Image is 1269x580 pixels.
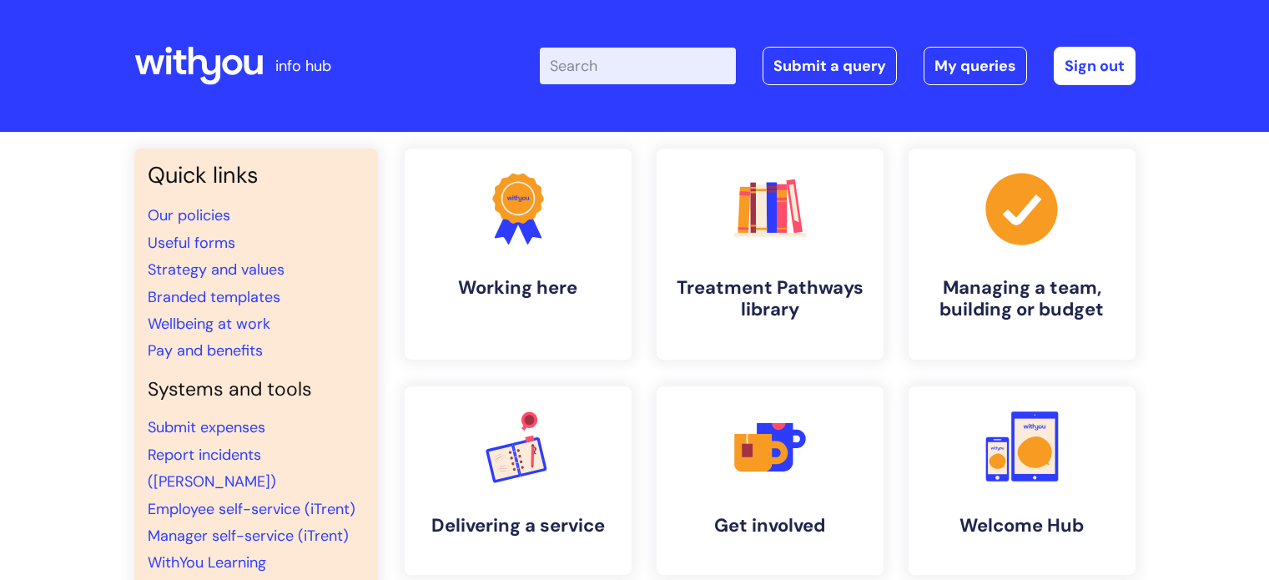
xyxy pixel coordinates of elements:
h4: Delivering a service [418,515,618,537]
div: | - [540,47,1136,85]
a: Branded templates [148,287,280,307]
a: Manager self-service (iTrent) [148,526,349,546]
a: Employee self-service (iTrent) [148,499,355,519]
h4: Welcome Hub [922,515,1122,537]
a: Pay and benefits [148,340,263,361]
h4: Treatment Pathways library [670,277,870,321]
a: Our policies [148,205,230,225]
h4: Get involved [670,515,870,537]
a: Report incidents ([PERSON_NAME]) [148,445,276,492]
a: Get involved [657,386,884,575]
input: Search [540,48,736,84]
h3: Quick links [148,162,365,189]
a: My queries [924,47,1027,85]
a: Wellbeing at work [148,314,270,334]
a: Useful forms [148,233,235,253]
p: info hub [275,53,331,79]
a: Sign out [1054,47,1136,85]
a: Working here [405,149,632,360]
a: Strategy and values [148,260,285,280]
h4: Managing a team, building or budget [922,277,1122,321]
a: Submit a query [763,47,897,85]
h4: Working here [418,277,618,299]
a: WithYou Learning [148,552,266,572]
h4: Systems and tools [148,378,365,401]
a: Submit expenses [148,417,265,437]
a: Managing a team, building or budget [909,149,1136,360]
a: Delivering a service [405,386,632,575]
a: Treatment Pathways library [657,149,884,360]
a: Welcome Hub [909,386,1136,575]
